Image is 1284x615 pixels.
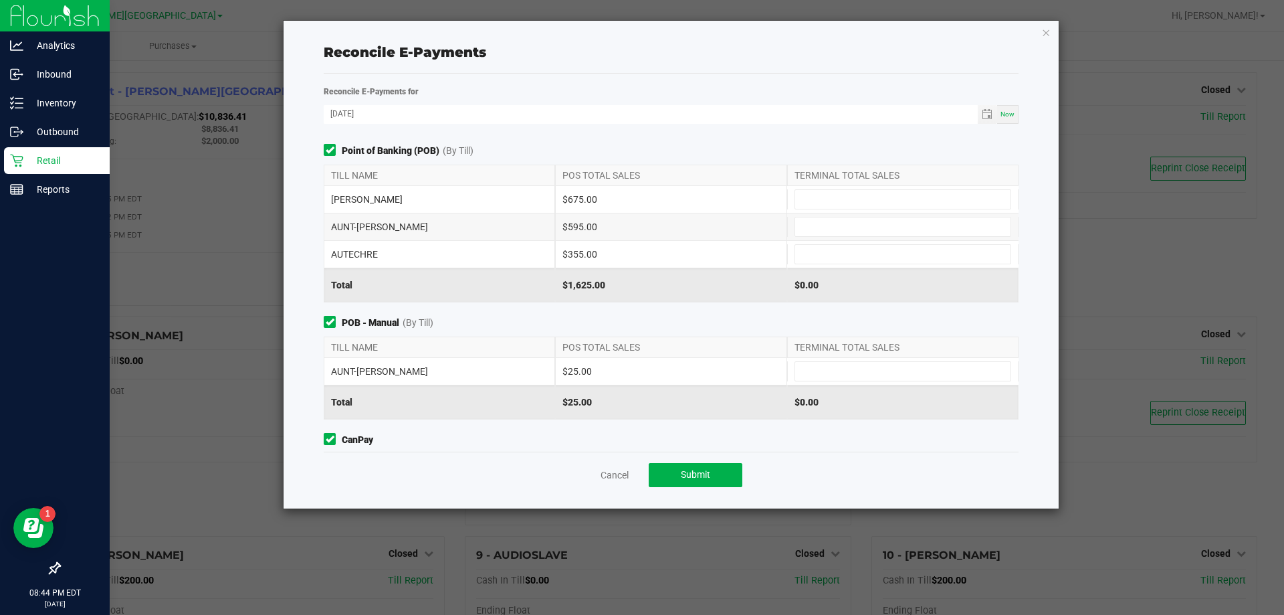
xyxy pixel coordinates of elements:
[324,213,555,240] div: AUNT-[PERSON_NAME]
[787,385,1019,419] div: $0.00
[1000,110,1014,118] span: Now
[649,463,742,487] button: Submit
[23,95,104,111] p: Inventory
[324,268,555,302] div: Total
[555,385,786,419] div: $25.00
[555,165,786,185] div: POS TOTAL SALES
[324,337,555,357] div: TILL NAME
[787,165,1019,185] div: TERMINAL TOTAL SALES
[443,144,473,158] span: (By Till)
[324,144,342,158] form-toggle: Include in reconciliation
[342,316,399,330] strong: POB - Manual
[555,241,786,268] div: $355.00
[555,186,786,213] div: $675.00
[403,316,433,330] span: (By Till)
[13,508,53,548] iframe: Resource center
[324,42,1019,62] div: Reconcile E-Payments
[23,181,104,197] p: Reports
[324,385,555,419] div: Total
[23,124,104,140] p: Outbound
[555,358,786,385] div: $25.00
[342,433,373,447] strong: CanPay
[324,241,555,268] div: AUTECHRE
[324,165,555,185] div: TILL NAME
[10,39,23,52] inline-svg: Analytics
[324,316,342,330] form-toggle: Include in reconciliation
[10,68,23,81] inline-svg: Inbound
[23,66,104,82] p: Inbound
[324,433,342,447] form-toggle: Include in reconciliation
[787,337,1019,357] div: TERMINAL TOTAL SALES
[555,268,786,302] div: $1,625.00
[324,186,555,213] div: [PERSON_NAME]
[10,154,23,167] inline-svg: Retail
[681,469,710,480] span: Submit
[6,587,104,599] p: 08:44 PM EDT
[39,506,56,522] iframe: Resource center unread badge
[324,87,419,96] strong: Reconcile E-Payments for
[324,105,978,122] input: Date
[787,268,1019,302] div: $0.00
[6,599,104,609] p: [DATE]
[10,96,23,110] inline-svg: Inventory
[324,358,555,385] div: AUNT-[PERSON_NAME]
[10,183,23,196] inline-svg: Reports
[10,125,23,139] inline-svg: Outbound
[601,468,629,482] a: Cancel
[342,144,439,158] strong: Point of Banking (POB)
[23,153,104,169] p: Retail
[23,37,104,54] p: Analytics
[978,105,997,124] span: Toggle calendar
[555,337,786,357] div: POS TOTAL SALES
[555,213,786,240] div: $595.00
